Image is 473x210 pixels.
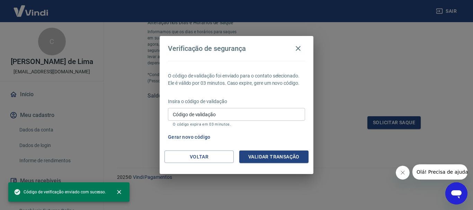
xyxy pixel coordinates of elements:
p: O código de validação foi enviado para o contato selecionado. Ele é válido por 03 minutos. Caso e... [168,72,305,87]
button: Gerar novo código [165,131,213,144]
p: O código expira em 03 minutos. [173,122,300,127]
iframe: Mensagem da empresa [412,164,467,180]
button: Voltar [164,150,234,163]
h4: Verificação de segurança [168,44,246,53]
iframe: Botão para abrir a janela de mensagens [445,182,467,204]
iframe: Fechar mensagem [396,166,410,180]
button: Validar transação [239,150,309,163]
span: Código de verificação enviado com sucesso. [14,189,106,195]
button: close [111,184,127,200]
p: Insira o código de validação [168,98,305,105]
span: Olá! Precisa de ajuda? [4,5,58,10]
